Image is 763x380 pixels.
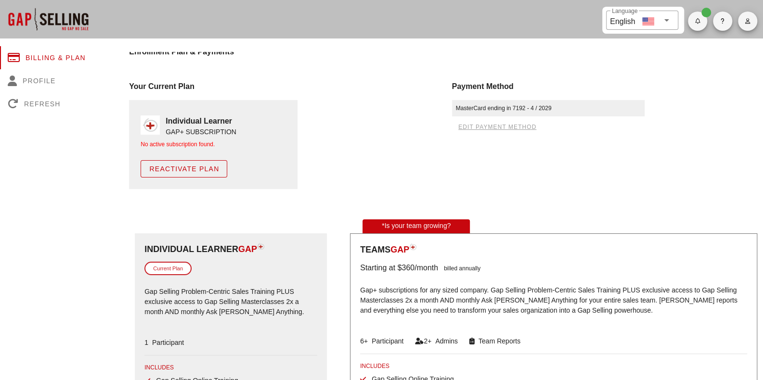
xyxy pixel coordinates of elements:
span: Admins [431,337,458,345]
span: GAP [390,245,409,254]
div: GAP+ SUBSCRIPTION [166,127,236,137]
p: Gap+ subscriptions for any sized company. Gap Selling Problem-Centric Sales Training PLUS exclusi... [360,279,747,323]
span: 2+ [424,337,431,345]
div: Payment Method [452,81,763,92]
div: Current Plan [144,262,192,276]
div: *Is your team growing? [362,219,470,233]
div: No active subscription found. [141,140,286,149]
div: Teams [360,243,747,256]
div: Individual Learner [144,243,317,256]
p: Gap Selling Problem-Centric Sales Training PLUS exclusive access to Gap Selling Masterclasses 2x ... [144,281,317,324]
div: Starting at $360 [360,262,414,274]
div: Your Current Plan [129,81,440,92]
img: gap_plus_logo_solo.png [141,115,160,135]
div: billed annually [438,262,480,274]
div: English [610,13,635,27]
span: Participant [148,339,184,346]
button: edit payment method [452,120,543,134]
span: Reactivate Plan [149,165,219,173]
label: Language [612,8,637,15]
img: plan-icon [409,243,416,250]
div: INCLUDES [360,362,747,370]
strong: Individual Learner [166,117,232,125]
h4: Enrollment Plan & Payments [129,46,763,58]
span: Badge [701,8,711,17]
span: 1 [144,339,148,346]
span: Team Reports [475,337,520,345]
span: edit payment method [458,124,536,130]
span: 6+ [360,337,368,345]
span: Participant [368,337,403,345]
button: Reactivate Plan [141,160,227,177]
div: INCLUDES [144,363,317,372]
span: GAP [238,244,257,254]
div: MasterCard ending in 7192 - 4 / 2029 [452,100,645,116]
div: /month [414,262,438,274]
img: plan-icon [257,243,264,250]
div: LanguageEnglish [606,11,678,30]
